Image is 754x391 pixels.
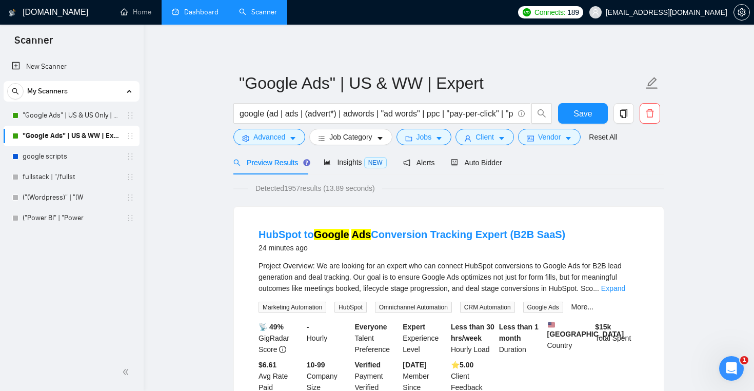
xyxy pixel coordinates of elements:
a: searchScanner [239,8,277,16]
b: 📡 49% [259,323,284,331]
a: More... [571,303,594,311]
button: copy [613,103,634,124]
a: fullstack | "/fullst [23,167,120,187]
span: holder [126,111,134,120]
span: Client [475,131,494,143]
b: $ 15k [595,323,611,331]
a: homeHome [121,8,151,16]
span: Jobs [416,131,432,143]
span: user [464,134,471,142]
span: Connects: [534,7,565,18]
div: Total Spent [593,321,641,355]
button: search [7,83,24,100]
span: user [592,9,599,16]
b: Expert [403,323,425,331]
span: caret-down [435,134,443,142]
img: 🇺🇸 [548,321,555,328]
b: Less than 30 hrs/week [451,323,494,342]
button: search [531,103,552,124]
span: NEW [364,157,387,168]
span: Job Category [329,131,372,143]
a: ("(Wordpress)" | "(W [23,187,120,208]
span: CRM Automation [460,302,515,313]
span: ... [593,284,599,292]
span: My Scanners [27,81,68,102]
div: Duration [497,321,545,355]
span: Save [573,107,592,120]
div: Tooltip anchor [302,158,311,167]
b: $6.61 [259,361,276,369]
img: upwork-logo.png [523,8,531,16]
a: "Google Ads" | US & WW | Expert [23,126,120,146]
span: holder [126,173,134,181]
span: 189 [567,7,579,18]
span: Google Ads [523,302,563,313]
span: area-chart [324,159,331,166]
a: ("Power BI" | "Power [23,208,120,228]
span: Alerts [403,159,435,167]
b: Everyone [355,323,387,331]
button: delete [640,103,660,124]
span: notification [403,159,410,166]
span: Advanced [253,131,285,143]
span: folder [405,134,412,142]
span: search [532,109,551,118]
span: info-circle [279,346,286,353]
li: My Scanners [4,81,140,228]
div: Talent Preference [353,321,401,355]
b: 10-99 [307,361,325,369]
span: Project Overview: We are looking for an expert who can connect HubSpot conversions to Google Ads ... [259,262,622,292]
span: setting [242,134,249,142]
span: holder [126,152,134,161]
span: holder [126,214,134,222]
input: Scanner name... [239,70,643,96]
button: setting [733,4,750,21]
mark: Ads [351,229,371,240]
div: 24 minutes ago [259,242,565,254]
a: Reset All [589,131,617,143]
button: Save [558,103,608,124]
mark: Google [314,229,349,240]
li: New Scanner [4,56,140,77]
span: double-left [122,367,132,377]
button: idcardVendorcaret-down [518,129,581,145]
button: settingAdvancedcaret-down [233,129,305,145]
span: caret-down [498,134,505,142]
span: caret-down [376,134,384,142]
span: 1 [740,356,748,364]
span: Marketing Automation [259,302,326,313]
b: ⭐️ 5.00 [451,361,473,369]
span: search [233,159,241,166]
iframe: Intercom live chat [719,356,744,381]
span: bars [318,134,325,142]
a: HubSpot toGoogle AdsConversion Tracking Expert (B2B SaaS) [259,229,565,240]
span: search [8,88,23,95]
span: caret-down [565,134,572,142]
a: "Google Ads" | US & US Only | Expert [23,105,120,126]
div: Experience Level [401,321,449,355]
div: Hourly [305,321,353,355]
b: [DATE] [403,361,426,369]
span: Omnichannel Automation [375,302,452,313]
b: Verified [355,361,381,369]
span: Auto Bidder [451,159,502,167]
a: google scripts [23,146,120,167]
a: setting [733,8,750,16]
div: GigRadar Score [256,321,305,355]
span: Scanner [6,33,61,54]
span: holder [126,193,134,202]
b: - [307,323,309,331]
img: logo [9,5,16,21]
span: holder [126,132,134,140]
span: idcard [527,134,534,142]
a: Expand [601,284,625,292]
b: [GEOGRAPHIC_DATA] [547,321,624,338]
span: edit [645,76,659,90]
button: userClientcaret-down [455,129,514,145]
div: Country [545,321,593,355]
a: dashboardDashboard [172,8,219,16]
div: Hourly Load [449,321,497,355]
span: delete [640,109,660,118]
span: caret-down [289,134,296,142]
